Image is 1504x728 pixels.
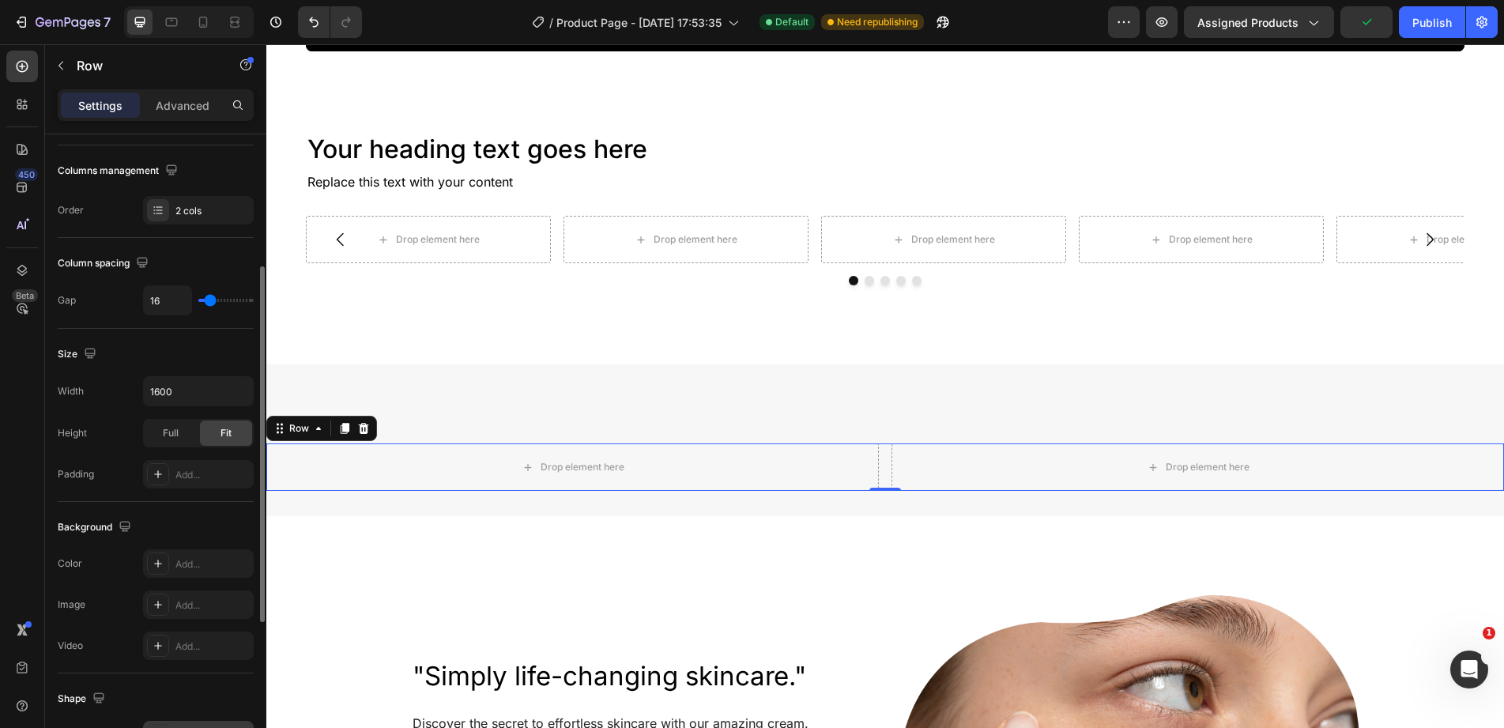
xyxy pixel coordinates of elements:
[78,97,123,114] p: Settings
[58,688,108,710] div: Shape
[598,232,608,241] button: Dot
[146,671,580,720] p: Discover the secret to effortless skincare with our amazing cream. Designed to simplify your dail...
[1197,14,1299,31] span: Assigned Products
[175,639,250,654] div: Add...
[614,232,624,241] button: Dot
[1450,651,1488,688] iframe: Intercom live chat
[549,14,553,31] span: /
[175,598,250,613] div: Add...
[775,15,809,29] span: Default
[1184,6,1334,38] button: Assigned Products
[899,417,983,429] div: Drop element here
[1141,173,1185,217] button: Carousel Next Arrow
[58,293,76,307] div: Gap
[58,556,82,571] div: Color
[175,557,250,571] div: Add...
[58,160,181,182] div: Columns management
[156,97,209,114] p: Advanced
[175,204,250,218] div: 2 cols
[104,13,111,32] p: 7
[58,253,152,274] div: Column spacing
[58,344,100,365] div: Size
[274,417,358,429] div: Drop element here
[556,14,722,31] span: Product Page - [DATE] 17:53:35
[58,639,83,653] div: Video
[12,289,38,302] div: Beta
[58,384,84,398] div: Width
[6,6,118,38] button: 7
[1399,6,1465,38] button: Publish
[645,189,729,202] div: Drop element here
[144,377,253,405] input: Auto
[58,426,87,440] div: Height
[58,598,85,612] div: Image
[144,286,191,315] input: Auto
[20,377,46,391] div: Row
[58,203,84,217] div: Order
[646,232,655,241] button: Dot
[387,189,471,202] div: Drop element here
[1412,14,1452,31] div: Publish
[175,468,250,482] div: Add...
[630,232,639,241] button: Dot
[145,613,582,651] h2: "Simply life-changing skincare."
[77,56,211,75] p: Row
[163,426,179,440] span: Full
[837,15,918,29] span: Need republishing
[298,6,362,38] div: Undo/Redo
[582,232,592,241] button: Dot
[221,426,232,440] span: Fit
[58,517,134,538] div: Background
[15,168,38,181] div: 450
[266,44,1504,728] iframe: Design area
[903,189,986,202] div: Drop element here
[58,467,94,481] div: Padding
[1483,627,1495,639] span: 1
